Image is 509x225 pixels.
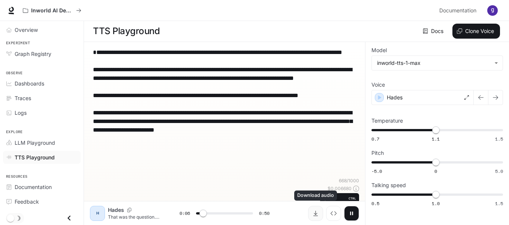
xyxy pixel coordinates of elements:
a: Graph Registry [3,47,81,60]
p: CTRL + [349,196,356,205]
div: inworld-tts-1-max [372,56,503,70]
p: Talking speed [371,183,406,188]
span: Dashboards [15,79,44,87]
button: Copy Voice ID [124,208,135,212]
button: GenerateCTRL +⏎ [320,193,359,213]
span: Overview [15,26,38,34]
span: Traces [15,94,31,102]
span: 1.5 [495,200,503,207]
div: H [91,207,103,219]
img: User avatar [487,5,498,16]
span: 0.7 [371,136,379,142]
a: Dashboards [3,77,81,90]
a: TTS Playground [3,151,81,164]
a: Overview [3,23,81,36]
p: Voice [371,82,385,87]
span: Feedback [15,198,39,205]
button: User avatar [485,3,500,18]
span: Logs [15,109,27,117]
p: Pitch [371,150,384,156]
p: ⏎ [349,196,356,210]
span: 1.0 [432,200,440,207]
span: 0 [434,168,437,174]
a: Docs [421,24,446,39]
p: Model [371,48,387,53]
button: Clone Voice [452,24,500,39]
p: Inworld AI Demos [31,7,73,14]
span: -5.0 [371,168,382,174]
a: Traces [3,91,81,105]
button: Download audio [308,206,323,221]
a: LLM Playground [3,136,81,149]
span: 0:50 [259,210,269,217]
a: Logs [3,106,81,119]
span: LLM Playground [15,139,55,147]
p: $ 0.006680 [328,185,352,192]
div: Download audio [294,190,337,201]
span: 0:06 [180,210,190,217]
button: All workspaces [19,3,85,18]
p: Hades [108,206,124,214]
span: 5.0 [495,168,503,174]
span: 1.1 [432,136,440,142]
p: 668 / 1000 [339,177,359,184]
a: Documentation [3,180,81,193]
h1: TTS Playground [93,24,160,39]
span: 0.5 [371,200,379,207]
a: Feedback [3,195,81,208]
span: 1.5 [495,136,503,142]
span: Graph Registry [15,50,51,58]
div: inworld-tts-1-max [377,59,491,67]
span: Dark mode toggle [7,214,14,222]
a: Documentation [436,3,482,18]
p: Hades [387,94,403,101]
span: TTS Playground [15,153,55,161]
span: Documentation [439,6,476,15]
p: Temperature [371,118,403,123]
p: That was the question. Whoever had left the envelope hadn’t just sent information. They had sent ... [108,214,162,220]
button: Inspect [326,206,341,221]
span: Documentation [15,183,52,191]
